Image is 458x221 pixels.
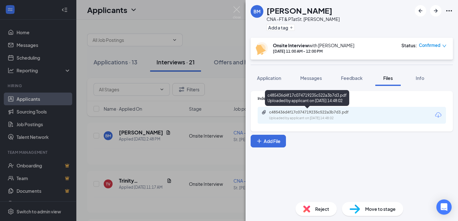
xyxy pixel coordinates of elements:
div: Indeed Resume [258,96,446,101]
div: Open Intercom Messenger [436,199,452,215]
div: c485436d4f17c074719235c522a3b7d3.pdf Uploaded by applicant on [DATE] 14:48:02 [265,90,349,106]
span: Info [416,75,424,81]
span: Feedback [341,75,363,81]
div: with [PERSON_NAME] [273,42,354,49]
h1: [PERSON_NAME] [267,5,332,16]
span: Messages [300,75,322,81]
span: down [442,44,447,48]
span: Confirmed [419,42,441,49]
div: Uploaded by applicant on [DATE] 14:48:02 [269,116,364,121]
svg: Paperclip [261,110,267,115]
div: c485436d4f17c074719235c522a3b7d3.pdf [269,110,358,115]
svg: Download [434,111,442,119]
button: Add FilePlus [251,135,286,147]
svg: Ellipses [445,7,453,15]
div: Status : [401,42,417,49]
svg: Plus [256,138,262,144]
span: Application [257,75,281,81]
span: Move to stage [365,205,396,212]
button: ArrowRight [430,5,441,16]
span: Reject [315,205,329,212]
svg: Plus [289,26,293,29]
b: Onsite Interview [273,42,309,48]
div: CNA -FT & PT at St. [PERSON_NAME] [267,16,340,22]
button: PlusAdd a tag [267,24,295,31]
button: ArrowLeftNew [415,5,426,16]
a: Paperclipc485436d4f17c074719235c522a3b7d3.pdfUploaded by applicant on [DATE] 14:48:02 [261,110,364,121]
span: Files [383,75,393,81]
svg: ArrowLeftNew [417,7,424,15]
div: BM [253,8,260,15]
svg: ArrowRight [432,7,440,15]
div: [DATE] 11:00 AM - 12:00 PM [273,49,354,54]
